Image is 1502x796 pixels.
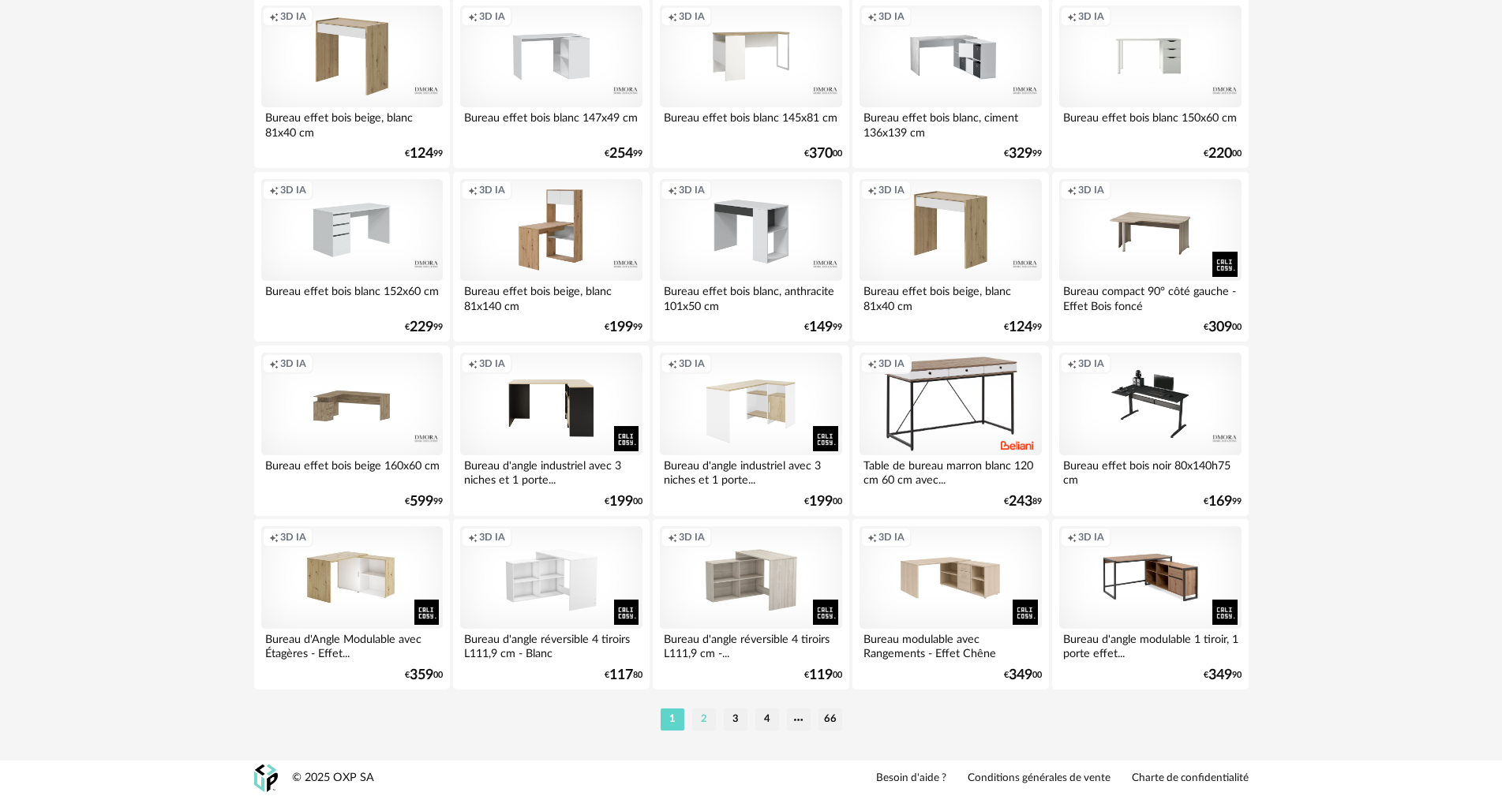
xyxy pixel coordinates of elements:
span: 599 [410,496,433,507]
a: Creation icon 3D IA Bureau effet bois beige, blanc 81x40 cm €12499 [852,172,1048,342]
li: 4 [755,708,779,731]
div: Bureau effet bois blanc 147x49 cm [460,107,642,139]
a: Creation icon 3D IA Bureau modulable avec Rangements - Effet Chêne €34900 [852,519,1048,689]
div: Bureau effet bois blanc, anthracite 101x50 cm [660,281,841,312]
span: 3D IA [1078,531,1104,544]
span: 3D IA [280,184,306,196]
div: Bureau d'angle réversible 4 tiroirs L111,9 cm - Blanc [460,629,642,660]
a: Creation icon 3D IA Bureau effet bois beige, blanc 81x140 cm €19999 [453,172,649,342]
a: Creation icon 3D IA Bureau effet bois noir 80x140h75 cm €16999 [1052,346,1248,516]
span: 3D IA [878,10,905,23]
a: Creation icon 3D IA Bureau effet bois blanc, anthracite 101x50 cm €14999 [653,172,848,342]
div: € 00 [405,670,443,681]
span: 3D IA [679,10,705,23]
div: Bureau d'Angle Modulable avec Étagères - Effet... [261,629,443,660]
span: 124 [1009,322,1032,333]
span: 3D IA [280,10,306,23]
span: Creation icon [668,531,677,544]
div: Bureau d'angle modulable 1 tiroir, 1 porte effet... [1059,629,1241,660]
span: Creation icon [468,10,478,23]
span: 309 [1208,322,1232,333]
a: Creation icon 3D IA Bureau d'angle modulable 1 tiroir, 1 porte effet... €34990 [1052,519,1248,689]
div: Bureau compact 90° côté gauche - Effet Bois foncé [1059,281,1241,312]
a: Conditions générales de vente [968,772,1111,786]
span: Creation icon [269,357,279,370]
div: Bureau effet bois blanc 145x81 cm [660,107,841,139]
span: Creation icon [1067,357,1077,370]
span: 149 [809,322,833,333]
li: 2 [692,708,716,731]
div: Bureau effet bois beige, blanc 81x140 cm [460,281,642,312]
span: Creation icon [668,357,677,370]
div: € 00 [605,496,642,507]
div: Bureau effet bois beige, blanc 81x40 cm [261,107,443,139]
div: Bureau modulable avec Rangements - Effet Chêne [860,629,1041,660]
div: © 2025 OXP SA [292,771,374,786]
span: 199 [809,496,833,507]
div: € 00 [804,670,842,681]
span: Creation icon [269,10,279,23]
div: € 99 [804,322,842,333]
div: € 99 [1204,496,1242,507]
span: 3D IA [1078,357,1104,370]
span: Creation icon [1067,10,1077,23]
div: Table de bureau marron blanc 120 cm 60 cm avec... [860,455,1041,487]
a: Charte de confidentialité [1132,772,1249,786]
span: 3D IA [679,357,705,370]
a: Creation icon 3D IA Bureau effet bois blanc 152x60 cm €22999 [254,172,450,342]
div: Bureau effet bois blanc 152x60 cm [261,281,443,312]
span: 199 [609,496,633,507]
div: Bureau effet bois noir 80x140h75 cm [1059,455,1241,487]
div: € 99 [1004,322,1042,333]
span: 329 [1009,148,1032,159]
a: Creation icon 3D IA Bureau d'Angle Modulable avec Étagères - Effet... €35900 [254,519,450,689]
span: Creation icon [468,184,478,196]
div: € 00 [1204,322,1242,333]
span: 169 [1208,496,1232,507]
span: 349 [1009,670,1032,681]
div: Bureau effet bois beige 160x60 cm [261,455,443,487]
span: Creation icon [1067,531,1077,544]
span: 229 [410,322,433,333]
div: € 99 [405,148,443,159]
span: 3D IA [479,531,505,544]
div: Bureau d'angle industriel avec 3 niches et 1 porte... [460,455,642,487]
span: 3D IA [679,531,705,544]
span: Creation icon [468,531,478,544]
li: 1 [661,708,684,731]
span: 3D IA [878,357,905,370]
div: € 99 [405,322,443,333]
span: Creation icon [668,10,677,23]
div: Bureau d'angle industriel avec 3 niches et 1 porte... [660,455,841,487]
span: 3D IA [878,531,905,544]
span: Creation icon [867,357,877,370]
div: Bureau effet bois beige, blanc 81x40 cm [860,281,1041,312]
span: 243 [1009,496,1032,507]
span: 3D IA [1078,184,1104,196]
a: Creation icon 3D IA Bureau effet bois beige 160x60 cm €59999 [254,346,450,516]
div: € 89 [1004,496,1042,507]
div: Bureau effet bois blanc 150x60 cm [1059,107,1241,139]
span: 3D IA [479,184,505,196]
span: 3D IA [280,531,306,544]
span: Creation icon [1067,184,1077,196]
span: 3D IA [280,357,306,370]
span: 370 [809,148,833,159]
a: Creation icon 3D IA Bureau d'angle réversible 4 tiroirs L111,9 cm -... €11900 [653,519,848,689]
div: € 00 [1004,670,1042,681]
span: 119 [809,670,833,681]
div: € 99 [605,148,642,159]
li: 66 [818,708,842,731]
div: € 80 [605,670,642,681]
span: 3D IA [679,184,705,196]
div: € 99 [1004,148,1042,159]
a: Creation icon 3D IA Bureau compact 90° côté gauche - Effet Bois foncé €30900 [1052,172,1248,342]
span: Creation icon [468,357,478,370]
span: 3D IA [878,184,905,196]
span: Creation icon [867,184,877,196]
div: € 00 [1204,148,1242,159]
div: € 90 [1204,670,1242,681]
span: 124 [410,148,433,159]
a: Creation icon 3D IA Bureau d'angle industriel avec 3 niches et 1 porte... €19900 [453,346,649,516]
li: 3 [724,708,747,731]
